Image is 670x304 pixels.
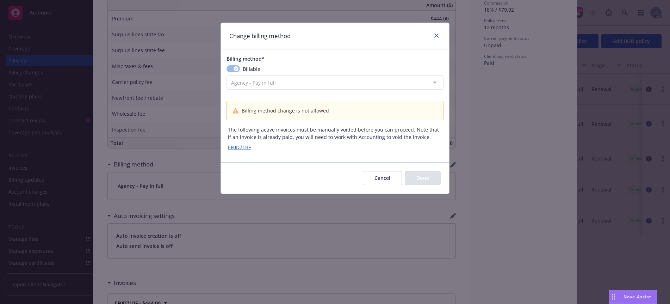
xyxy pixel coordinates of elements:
div: Drag to move [609,290,618,304]
a: close [432,31,441,40]
div: The following active invoices must be manually voided before you can proceed. Note that if an inv... [227,126,443,151]
button: Cancel [363,171,402,185]
span: Billing method change is not allowed [242,107,329,114]
div: Billable [227,65,443,73]
span: Nova Assist [624,294,651,300]
span: Billing method* [227,55,265,62]
button: Nova Assist [609,290,657,304]
h1: Change billing method [229,31,291,41]
a: EF0D71BF [228,144,256,151]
